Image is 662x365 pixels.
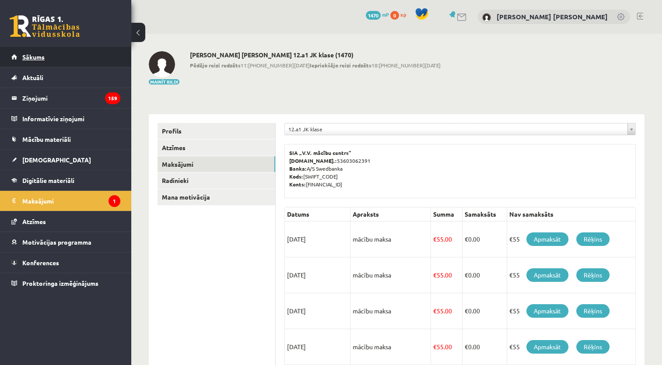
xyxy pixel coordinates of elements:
[433,271,437,279] span: €
[350,257,431,293] td: mācību maksa
[382,11,389,18] span: mP
[11,253,120,273] a: Konferences
[289,149,352,156] b: SIA „V.V. mācību centrs”
[431,329,462,365] td: 55.00
[431,221,462,257] td: 55.00
[390,11,399,20] span: 0
[350,293,431,329] td: mācību maksa
[285,221,350,257] td: [DATE]
[158,140,275,156] a: Atzīmes
[576,232,609,246] a: Rēķins
[11,211,120,232] a: Atzīmes
[526,304,568,318] a: Apmaksāt
[462,207,507,221] th: Samaksāts
[22,191,120,211] legend: Maksājumi
[289,181,306,188] b: Konts:
[576,304,609,318] a: Rēķins
[22,74,43,81] span: Aktuāli
[11,109,120,129] a: Informatīvie ziņojumi
[350,207,431,221] th: Apraksts
[350,221,431,257] td: mācību maksa
[350,329,431,365] td: mācību maksa
[11,150,120,170] a: [DEMOGRAPHIC_DATA]
[109,195,120,207] i: 1
[22,238,91,246] span: Motivācijas programma
[22,109,120,129] legend: Informatīvie ziņojumi
[158,156,275,172] a: Maksājumi
[465,235,468,243] span: €
[465,343,468,351] span: €
[465,307,468,315] span: €
[431,207,462,221] th: Summa
[190,51,441,59] h2: [PERSON_NAME] [PERSON_NAME] 12.a1 JK klase (1470)
[289,165,307,172] b: Banka:
[11,273,120,293] a: Proktoringa izmēģinājums
[158,123,275,139] a: Profils
[22,218,46,225] span: Atzīmes
[366,11,381,20] span: 1470
[462,293,507,329] td: 0.00
[433,307,437,315] span: €
[526,232,568,246] a: Apmaksāt
[462,329,507,365] td: 0.00
[390,11,410,18] a: 0 xp
[190,62,241,69] b: Pēdējo reizi redzēts
[289,173,303,180] b: Kods:
[285,123,635,135] a: 12.a1 JK klase
[10,15,80,37] a: Rīgas 1. Tālmācības vidusskola
[576,268,609,282] a: Rēķins
[482,13,491,22] img: Ralfs Juliāns Kauliņš
[149,79,179,84] button: Mainīt bildi
[507,257,635,293] td: €55
[158,172,275,189] a: Radinieki
[507,221,635,257] td: €55
[11,88,120,108] a: Ziņojumi159
[465,271,468,279] span: €
[22,176,74,184] span: Digitālie materiāli
[310,62,371,69] b: Iepriekšējo reizi redzēts
[11,47,120,67] a: Sākums
[22,279,98,287] span: Proktoringa izmēģinājums
[285,293,350,329] td: [DATE]
[576,340,609,354] a: Rēķins
[11,232,120,252] a: Motivācijas programma
[433,235,437,243] span: €
[149,51,175,77] img: Ralfs Juliāns Kauliņš
[462,221,507,257] td: 0.00
[462,257,507,293] td: 0.00
[22,53,45,61] span: Sākums
[400,11,406,18] span: xp
[11,191,120,211] a: Maksājumi1
[22,88,120,108] legend: Ziņojumi
[11,170,120,190] a: Digitālie materiāli
[288,123,624,135] span: 12.a1 JK klase
[158,189,275,205] a: Mana motivācija
[431,293,462,329] td: 55.00
[22,135,71,143] span: Mācību materiāli
[507,329,635,365] td: €55
[289,149,631,188] p: 53603062391 A/S Swedbanka [SWIFT_CODE] [FINANCIAL_ID]
[285,207,350,221] th: Datums
[190,61,441,69] span: 11:[PHONE_NUMBER][DATE] 18:[PHONE_NUMBER][DATE]
[11,129,120,149] a: Mācību materiāli
[431,257,462,293] td: 55.00
[507,293,635,329] td: €55
[526,340,568,354] a: Apmaksāt
[433,343,437,351] span: €
[11,67,120,88] a: Aktuāli
[366,11,389,18] a: 1470 mP
[497,12,608,21] a: [PERSON_NAME] [PERSON_NAME]
[285,257,350,293] td: [DATE]
[22,156,91,164] span: [DEMOGRAPHIC_DATA]
[526,268,568,282] a: Apmaksāt
[289,157,337,164] b: [DOMAIN_NAME].:
[285,329,350,365] td: [DATE]
[105,92,120,104] i: 159
[507,207,635,221] th: Nav samaksāts
[22,259,59,267] span: Konferences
